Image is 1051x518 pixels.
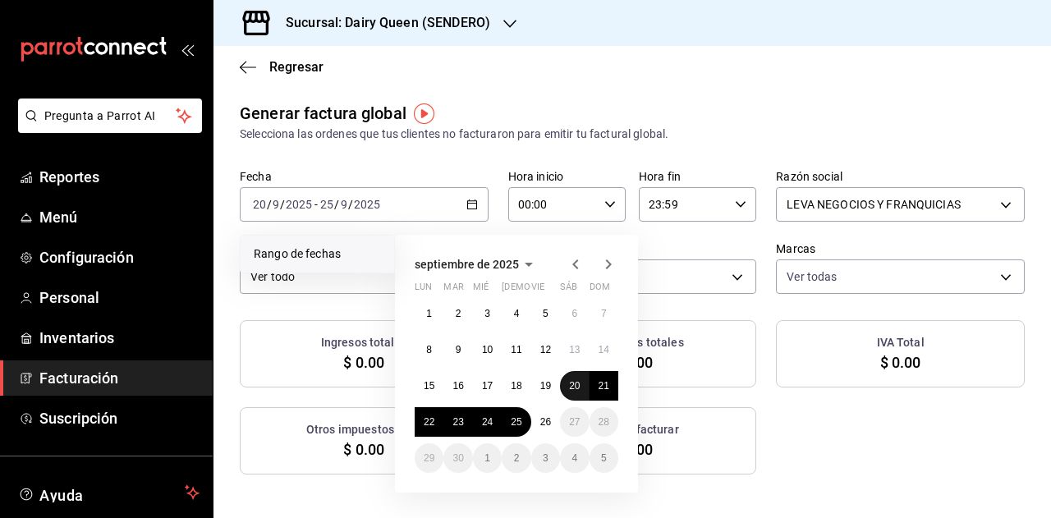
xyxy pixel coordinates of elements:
[426,308,432,319] abbr: 1 de septiembre de 2025
[39,367,200,389] span: Facturación
[639,171,756,182] label: Hora fin
[508,171,626,182] label: Hora inicio
[599,344,609,355] abbr: 14 de septiembre de 2025
[531,299,560,328] button: 5 de septiembre de 2025
[569,416,580,428] abbr: 27 de septiembre de 2025
[18,99,202,133] button: Pregunta a Parrot AI
[424,380,434,392] abbr: 15 de septiembre de 2025
[601,308,607,319] abbr: 7 de septiembre de 2025
[39,166,200,188] span: Reportes
[426,344,432,355] abbr: 8 de septiembre de 2025
[560,335,589,364] button: 13 de septiembre de 2025
[531,282,544,299] abbr: viernes
[353,198,381,211] input: ----
[452,380,463,392] abbr: 16 de septiembre de 2025
[424,416,434,428] abbr: 22 de septiembre de 2025
[776,243,1025,254] label: Marcas
[502,335,530,364] button: 11 de septiembre de 2025
[272,198,280,211] input: --
[540,344,551,355] abbr: 12 de septiembre de 2025
[348,198,353,211] span: /
[443,282,463,299] abbr: martes
[334,198,339,211] span: /
[443,299,472,328] button: 2 de septiembre de 2025
[306,421,422,438] h3: Otros impuestos total
[452,416,463,428] abbr: 23 de septiembre de 2025
[787,268,837,285] span: Ver todas
[343,351,384,374] span: $ 0.00
[571,452,577,464] abbr: 4 de octubre de 2025
[511,380,521,392] abbr: 18 de septiembre de 2025
[543,308,548,319] abbr: 5 de septiembre de 2025
[414,103,434,124] img: Tooltip marker
[269,59,324,75] span: Regresar
[590,282,610,299] abbr: domingo
[415,335,443,364] button: 8 de septiembre de 2025
[776,171,1025,182] label: Razón social
[540,416,551,428] abbr: 26 de septiembre de 2025
[11,119,202,136] a: Pregunta a Parrot AI
[560,299,589,328] button: 6 de septiembre de 2025
[240,126,1025,143] div: Selecciona las ordenes que tus clientes no facturaron para emitir tu factural global.
[39,407,200,429] span: Suscripción
[273,13,490,33] h3: Sucursal: Dairy Queen (SENDERO)
[560,282,577,299] abbr: sábado
[482,380,493,392] abbr: 17 de septiembre de 2025
[473,282,489,299] abbr: miércoles
[482,416,493,428] abbr: 24 de septiembre de 2025
[601,452,607,464] abbr: 5 de octubre de 2025
[443,443,472,473] button: 30 de septiembre de 2025
[340,198,348,211] input: --
[590,407,618,437] button: 28 de septiembre de 2025
[280,198,285,211] span: /
[569,344,580,355] abbr: 13 de septiembre de 2025
[502,299,530,328] button: 4 de septiembre de 2025
[531,371,560,401] button: 19 de septiembre de 2025
[456,344,461,355] abbr: 9 de septiembre de 2025
[543,452,548,464] abbr: 3 de octubre de 2025
[415,443,443,473] button: 29 de septiembre de 2025
[473,299,502,328] button: 3 de septiembre de 2025
[240,259,489,294] div: Ver todo
[511,344,521,355] abbr: 11 de septiembre de 2025
[590,443,618,473] button: 5 de octubre de 2025
[452,452,463,464] abbr: 30 de septiembre de 2025
[502,371,530,401] button: 18 de septiembre de 2025
[240,171,489,182] label: Fecha
[531,407,560,437] button: 26 de septiembre de 2025
[39,483,178,502] span: Ayuda
[267,198,272,211] span: /
[514,452,520,464] abbr: 2 de octubre de 2025
[415,254,539,274] button: septiembre de 2025
[415,371,443,401] button: 15 de septiembre de 2025
[502,407,530,437] button: 25 de septiembre de 2025
[599,380,609,392] abbr: 21 de septiembre de 2025
[569,380,580,392] abbr: 20 de septiembre de 2025
[473,407,502,437] button: 24 de septiembre de 2025
[514,308,520,319] abbr: 4 de septiembre de 2025
[39,246,200,268] span: Configuración
[511,416,521,428] abbr: 25 de septiembre de 2025
[443,407,472,437] button: 23 de septiembre de 2025
[321,334,407,351] h3: Ingresos totales
[560,407,589,437] button: 27 de septiembre de 2025
[502,282,599,299] abbr: jueves
[599,416,609,428] abbr: 28 de septiembre de 2025
[319,198,334,211] input: --
[590,371,618,401] button: 21 de septiembre de 2025
[240,101,406,126] div: Generar factura global
[531,443,560,473] button: 3 de octubre de 2025
[181,43,194,56] button: open_drawer_menu
[415,258,519,271] span: septiembre de 2025
[443,335,472,364] button: 9 de septiembre de 2025
[415,407,443,437] button: 22 de septiembre de 2025
[343,438,384,461] span: $ 0.00
[39,327,200,349] span: Inventarios
[456,308,461,319] abbr: 2 de septiembre de 2025
[473,335,502,364] button: 10 de septiembre de 2025
[254,245,381,263] span: Rango de fechas
[502,443,530,473] button: 2 de octubre de 2025
[484,452,490,464] abbr: 1 de octubre de 2025
[39,287,200,309] span: Personal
